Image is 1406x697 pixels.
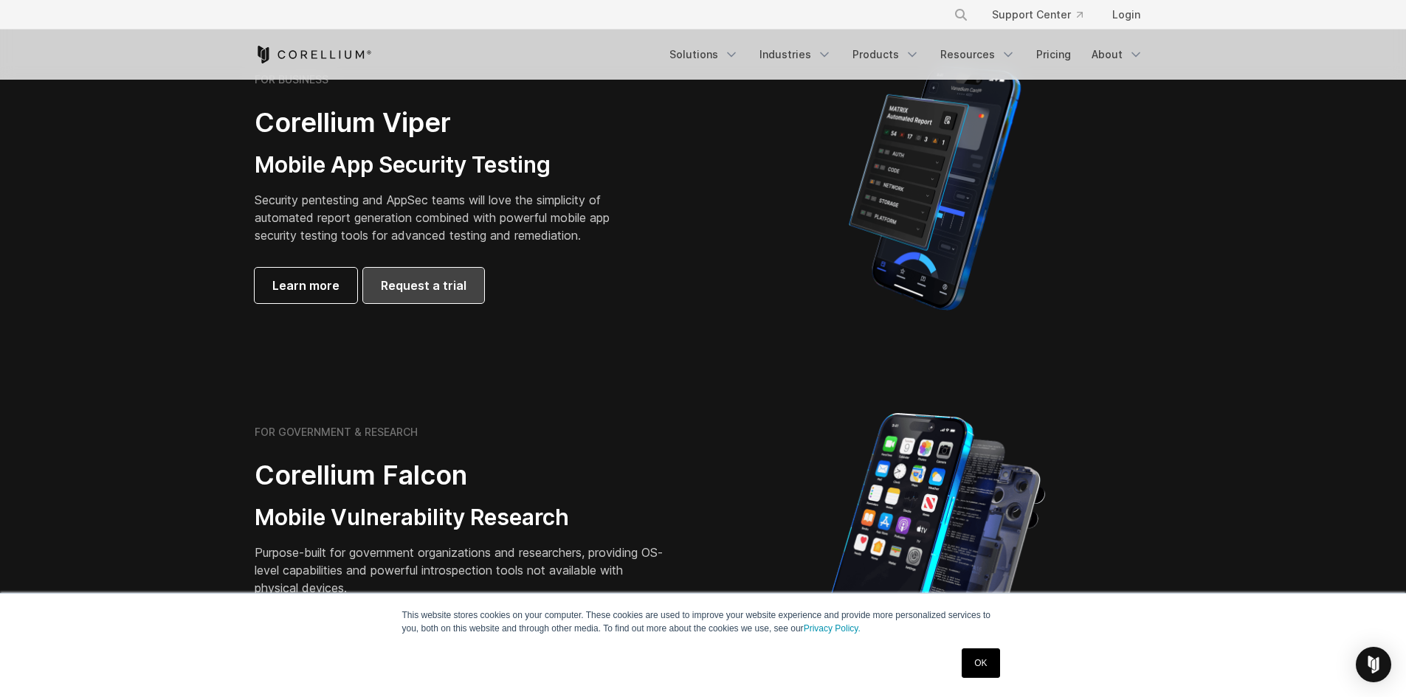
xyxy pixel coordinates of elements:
[381,277,466,294] span: Request a trial
[962,648,999,678] a: OK
[844,41,928,68] a: Products
[1083,41,1152,68] a: About
[402,608,1004,635] p: This website stores cookies on your computer. These cookies are used to improve your website expe...
[751,41,841,68] a: Industries
[661,41,748,68] a: Solutions
[255,151,633,179] h3: Mobile App Security Testing
[272,277,340,294] span: Learn more
[824,412,1046,670] img: iPhone model separated into the mechanics used to build the physical device.
[255,504,668,532] h3: Mobile Vulnerability Research
[1356,647,1391,682] div: Open Intercom Messenger
[255,191,633,244] p: Security pentesting and AppSec teams will love the simplicity of automated report generation comb...
[661,41,1152,68] div: Navigation Menu
[1100,1,1152,28] a: Login
[980,1,1095,28] a: Support Center
[936,1,1152,28] div: Navigation Menu
[255,106,633,139] h2: Corellium Viper
[931,41,1024,68] a: Resources
[255,268,357,303] a: Learn more
[363,268,484,303] a: Request a trial
[824,59,1046,317] img: Corellium MATRIX automated report on iPhone showing app vulnerability test results across securit...
[948,1,974,28] button: Search
[255,426,418,439] h6: FOR GOVERNMENT & RESEARCH
[255,544,668,597] p: Purpose-built for government organizations and researchers, providing OS-level capabilities and p...
[255,459,668,492] h2: Corellium Falcon
[255,46,372,63] a: Corellium Home
[804,623,861,634] a: Privacy Policy.
[1027,41,1080,68] a: Pricing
